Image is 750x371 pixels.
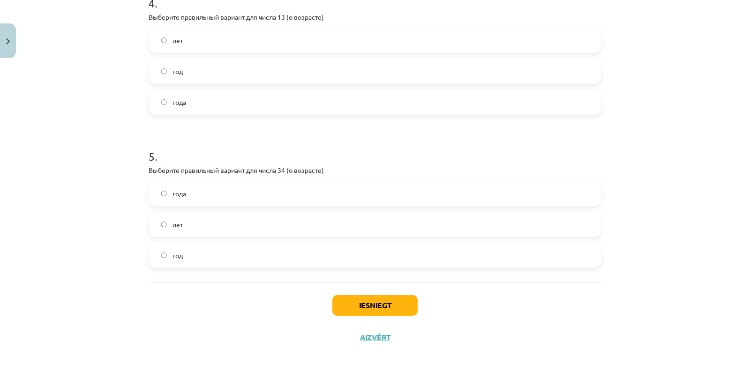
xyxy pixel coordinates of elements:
input: года [161,99,167,105]
button: Iesniegt [332,295,418,316]
span: лет [172,36,183,45]
img: icon-close-lesson-0947bae3869378f0d4975bcd49f059093ad1ed9edebbc8119c70593378902aed.svg [6,38,10,45]
span: год [172,251,183,260]
input: лет [161,37,167,44]
input: года [161,191,167,197]
p: Выберите правильный вариант для числа 13 (о возрасте) [149,12,601,22]
h1: 5 . [149,134,601,163]
span: год [172,67,183,76]
input: год [161,252,167,259]
input: год [161,68,167,74]
p: Выберите правильный вариант для числа 34 (о возрасте) [149,165,601,175]
span: лет [172,220,183,230]
span: года [172,97,186,107]
button: Aizvērt [357,333,393,342]
input: лет [161,222,167,228]
span: года [172,189,186,199]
